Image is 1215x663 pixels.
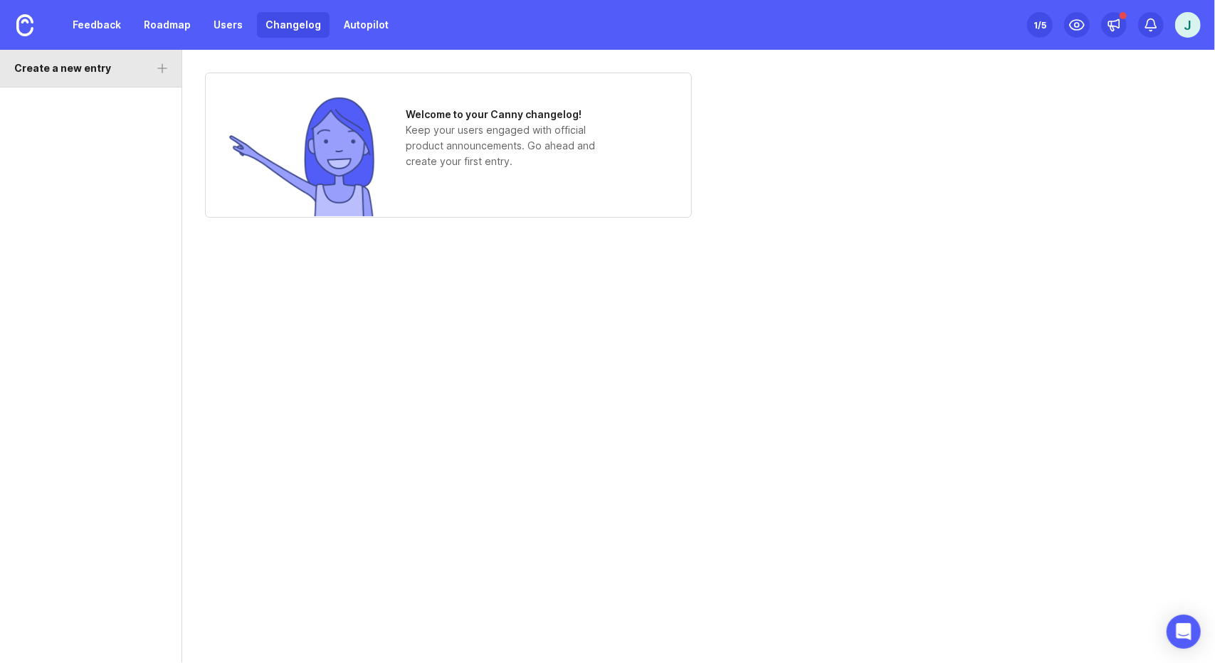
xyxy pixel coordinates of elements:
[257,12,330,38] a: Changelog
[14,60,111,76] div: Create a new entry
[1027,12,1053,38] button: 1/5
[135,12,199,38] a: Roadmap
[1033,15,1046,35] div: 1 /5
[205,12,251,38] a: Users
[406,107,619,122] h1: Welcome to your Canny changelog!
[1167,615,1201,649] div: Open Intercom Messenger
[228,95,377,216] img: no entries
[335,12,397,38] a: Autopilot
[16,14,33,36] img: Canny Home
[64,12,130,38] a: Feedback
[1175,12,1201,38] button: J
[406,122,619,169] p: Keep your users engaged with official product announcements. Go ahead and create your first entry.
